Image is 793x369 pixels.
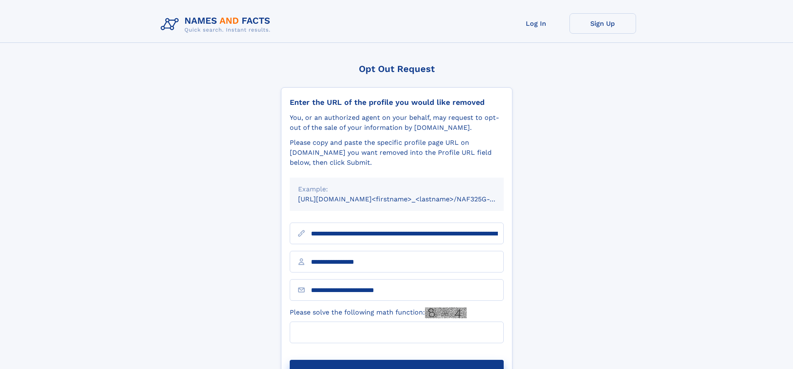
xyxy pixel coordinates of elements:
small: [URL][DOMAIN_NAME]<firstname>_<lastname>/NAF325G-xxxxxxxx [298,195,520,203]
div: Example: [298,184,495,194]
div: Enter the URL of the profile you would like removed [290,98,504,107]
div: Opt Out Request [281,64,512,74]
a: Log In [503,13,569,34]
img: Logo Names and Facts [157,13,277,36]
a: Sign Up [569,13,636,34]
div: Please copy and paste the specific profile page URL on [DOMAIN_NAME] you want removed into the Pr... [290,138,504,168]
label: Please solve the following math function: [290,307,467,318]
div: You, or an authorized agent on your behalf, may request to opt-out of the sale of your informatio... [290,113,504,133]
